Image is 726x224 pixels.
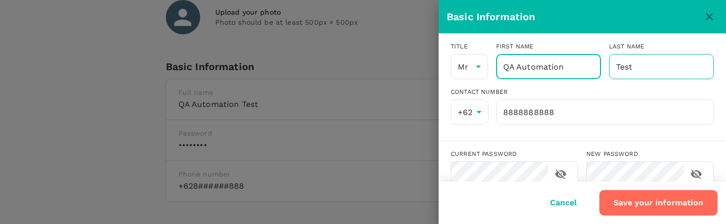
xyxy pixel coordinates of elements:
[451,54,488,79] div: Mr
[458,107,472,117] span: +62
[609,42,714,52] div: Last name
[451,42,488,52] div: Title
[586,149,714,159] div: New password
[701,8,718,25] button: close
[451,149,578,159] div: Current password
[451,87,714,97] div: Contact Number
[552,165,569,183] button: toggle password visibility
[688,165,705,183] button: toggle password visibility
[451,99,489,125] div: +62
[447,9,701,25] div: Basic Information
[536,190,591,215] button: Cancel
[496,42,601,52] div: First name
[599,190,718,216] button: Save your information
